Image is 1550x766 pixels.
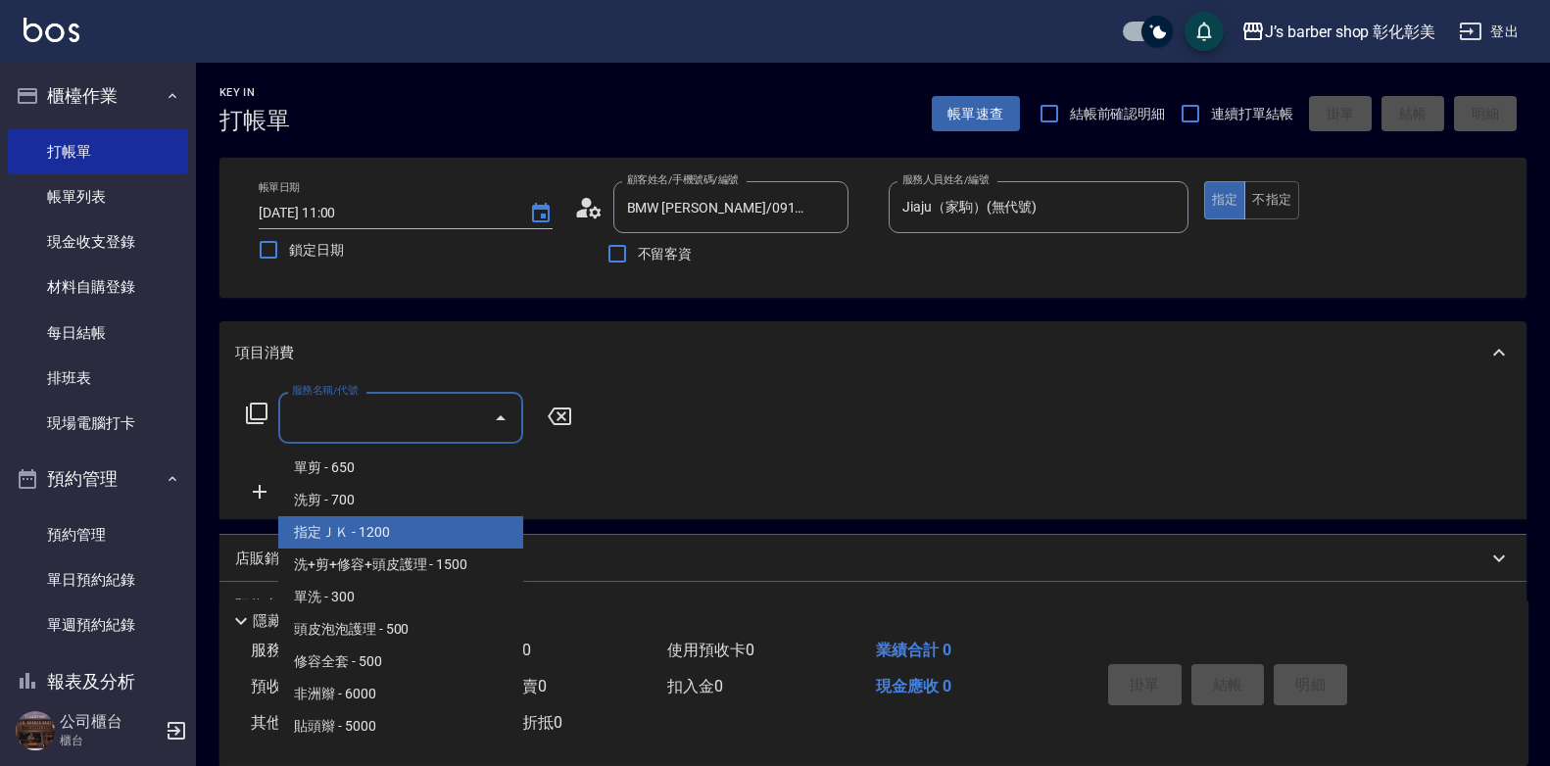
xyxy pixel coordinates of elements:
button: save [1185,12,1224,51]
span: 業績合計 0 [876,641,951,659]
span: 扣入金 0 [667,677,723,695]
span: 單剪 - 650 [278,452,523,484]
a: 排班表 [8,356,188,401]
div: J’s barber shop 彰化彰美 [1265,20,1435,44]
button: J’s barber shop 彰化彰美 [1234,12,1443,52]
span: 洗+剪+修容+頭皮護理 - 1500 [278,549,523,581]
p: 項目消費 [235,343,294,363]
label: 顧客姓名/手機號碼/編號 [627,172,739,187]
p: 預收卡販賣 [235,596,309,616]
a: 現場電腦打卡 [8,401,188,446]
p: 店販銷售 [235,549,294,569]
a: 單週預約紀錄 [8,602,188,647]
span: 頭皮泡泡護理 - 500 [278,613,523,646]
span: 單洗 - 300 [278,581,523,613]
a: 預約管理 [8,512,188,557]
button: 報表及分析 [8,656,188,707]
span: 鎖定日期 [289,240,344,261]
div: 項目消費 [219,321,1526,384]
button: 指定 [1204,181,1246,219]
span: 預收卡販賣 0 [251,677,338,695]
button: Choose date, selected date is 2025-09-15 [517,190,564,237]
p: 櫃台 [60,732,160,749]
div: 預收卡販賣 [219,582,1526,629]
button: 不指定 [1244,181,1299,219]
span: 洗剪 - 700 [278,484,523,516]
span: 結帳前確認明細 [1070,104,1166,124]
span: 現金應收 0 [876,677,951,695]
span: 不留客資 [638,244,693,264]
img: Person [16,711,55,750]
label: 服務名稱/代號 [292,383,358,398]
h2: Key In [219,86,290,99]
span: 指定ＪＫ - 1200 [278,516,523,549]
label: 服務人員姓名/編號 [902,172,989,187]
button: Close [485,403,516,434]
button: 櫃檯作業 [8,71,188,121]
a: 打帳單 [8,129,188,174]
span: 使用預收卡 0 [667,641,754,659]
h3: 打帳單 [219,107,290,134]
span: 連續打單結帳 [1211,104,1293,124]
a: 每日結帳 [8,311,188,356]
div: 店販銷售 [219,535,1526,582]
a: 帳單列表 [8,174,188,219]
button: 登出 [1451,14,1526,50]
span: 修容全套 - 500 [278,646,523,678]
label: 帳單日期 [259,180,300,195]
button: 帳單速查 [932,96,1020,132]
img: Logo [24,18,79,42]
h5: 公司櫃台 [60,712,160,732]
span: 非洲辮 - 6000 [278,678,523,710]
span: 貼頭辮 - 5000 [278,710,523,742]
button: 預約管理 [8,454,188,504]
span: 其他付款方式 0 [251,713,354,732]
p: 隱藏業績明細 [253,611,341,632]
span: 服務消費 0 [251,641,322,659]
input: YYYY/MM/DD hh:mm [259,197,509,229]
a: 材料自購登錄 [8,264,188,310]
a: 現金收支登錄 [8,219,188,264]
a: 單日預約紀錄 [8,557,188,602]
